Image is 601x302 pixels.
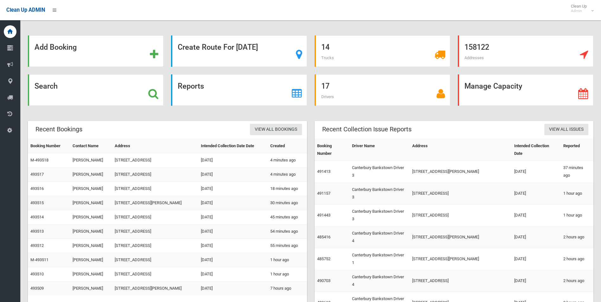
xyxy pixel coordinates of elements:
td: [STREET_ADDRESS] [112,253,198,267]
td: [DATE] [198,224,268,239]
span: Trucks [321,55,334,60]
strong: Create Route For [DATE] [178,43,258,52]
strong: 158122 [464,43,489,52]
a: M-493511 [30,257,48,262]
a: Create Route For [DATE] [171,35,307,67]
span: Clean Up ADMIN [6,7,45,13]
span: Addresses [464,55,484,60]
th: Booking Number [315,139,350,161]
td: 4 minutes ago [268,167,307,182]
td: [DATE] [512,226,561,248]
td: 2 hours ago [561,226,593,248]
a: Manage Capacity [458,74,593,106]
th: Intended Collection Date [512,139,561,161]
th: Booking Number [28,139,70,153]
td: Canterbury Bankstown Driver 3 [349,161,410,183]
td: 45 minutes ago [268,210,307,224]
td: 2 hours ago [561,270,593,292]
td: [PERSON_NAME] [70,281,112,296]
strong: 14 [321,43,329,52]
td: [STREET_ADDRESS][PERSON_NAME] [410,226,512,248]
td: 55 minutes ago [268,239,307,253]
a: M-493518 [30,158,48,162]
a: View All Issues [544,124,588,135]
th: Address [410,139,512,161]
a: Reports [171,74,307,106]
td: Canterbury Bankstown Driver 4 [349,226,410,248]
a: View All Bookings [250,124,302,135]
a: Add Booking [28,35,163,67]
strong: Manage Capacity [464,82,522,91]
a: Search [28,74,163,106]
td: [DATE] [198,253,268,267]
td: [DATE] [512,183,561,204]
td: Canterbury Bankstown Driver 1 [349,248,410,270]
td: 7 hours ago [268,281,307,296]
td: 1 hour ago [561,183,593,204]
td: [DATE] [512,248,561,270]
td: [PERSON_NAME] [70,253,112,267]
td: [DATE] [512,270,561,292]
a: 493513 [30,229,44,234]
td: [DATE] [512,204,561,226]
strong: Search [35,82,58,91]
a: 491443 [317,213,330,217]
td: [DATE] [198,281,268,296]
td: 30 minutes ago [268,196,307,210]
header: Recent Collection Issue Reports [315,123,419,135]
td: [PERSON_NAME] [70,196,112,210]
td: [STREET_ADDRESS][PERSON_NAME] [410,161,512,183]
td: [STREET_ADDRESS] [112,167,198,182]
td: [STREET_ADDRESS] [410,270,512,292]
th: Address [112,139,198,153]
a: 493517 [30,172,44,177]
td: [DATE] [198,210,268,224]
td: [PERSON_NAME] [70,167,112,182]
td: 1 hour ago [268,253,307,267]
th: Contact Name [70,139,112,153]
td: [DATE] [198,153,268,167]
td: [STREET_ADDRESS] [112,182,198,196]
td: [STREET_ADDRESS][PERSON_NAME] [410,248,512,270]
td: [DATE] [198,267,268,281]
span: Clean Up [568,4,593,13]
td: [PERSON_NAME] [70,153,112,167]
header: Recent Bookings [28,123,90,135]
td: [STREET_ADDRESS] [112,210,198,224]
th: Driver Name [349,139,410,161]
td: 2 hours ago [561,248,593,270]
td: [DATE] [512,161,561,183]
small: Admin [571,9,587,13]
a: 493515 [30,200,44,205]
td: [DATE] [198,167,268,182]
a: 485752 [317,256,330,261]
td: [PERSON_NAME] [70,267,112,281]
td: [DATE] [198,239,268,253]
span: Drivers [321,94,334,99]
td: [STREET_ADDRESS][PERSON_NAME] [112,281,198,296]
td: [STREET_ADDRESS] [112,153,198,167]
td: [STREET_ADDRESS] [112,239,198,253]
a: 493512 [30,243,44,248]
td: [STREET_ADDRESS] [112,267,198,281]
td: [PERSON_NAME] [70,182,112,196]
td: [STREET_ADDRESS] [410,204,512,226]
td: [PERSON_NAME] [70,239,112,253]
td: [STREET_ADDRESS] [112,224,198,239]
a: 493514 [30,215,44,219]
td: 18 minutes ago [268,182,307,196]
a: 158122 Addresses [458,35,593,67]
td: Canterbury Bankstown Driver 3 [349,204,410,226]
th: Reported [561,139,593,161]
td: Canterbury Bankstown Driver 3 [349,183,410,204]
td: [DATE] [198,182,268,196]
td: 4 minutes ago [268,153,307,167]
a: 493509 [30,286,44,291]
th: Intended Collection Date Date [198,139,268,153]
td: 1 hour ago [268,267,307,281]
td: [STREET_ADDRESS] [410,183,512,204]
td: Canterbury Bankstown Driver 4 [349,270,410,292]
td: 1 hour ago [561,204,593,226]
td: [DATE] [198,196,268,210]
strong: Add Booking [35,43,77,52]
